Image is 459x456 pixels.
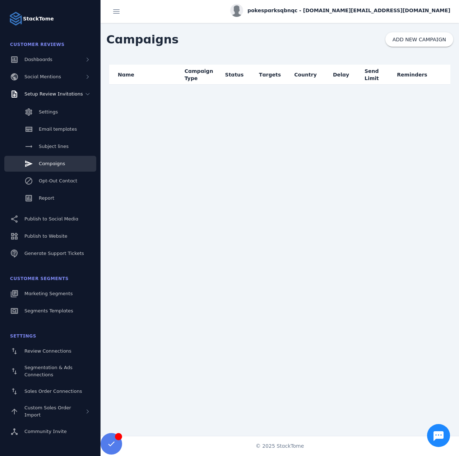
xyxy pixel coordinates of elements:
[39,161,65,166] span: Campaigns
[4,156,96,172] a: Campaigns
[4,360,96,382] a: Segmentation & Ads Connections
[256,442,304,450] span: © 2025 StackTome
[39,144,69,149] span: Subject lines
[23,15,54,23] strong: StackTome
[9,11,23,26] img: Logo image
[10,334,36,339] span: Settings
[39,109,58,115] span: Settings
[24,233,67,239] span: Publish to Website
[10,276,69,281] span: Customer Segments
[4,228,96,244] a: Publish to Website
[359,65,394,85] mat-header-cell: Send Limit
[4,246,96,261] a: Generate Support Tickets
[101,25,184,54] span: Campaigns
[24,405,71,418] span: Custom Sales Order Import
[230,4,243,17] img: profile.jpg
[4,121,96,137] a: Email templates
[24,216,78,222] span: Publish to Social Media
[4,424,96,439] a: Community Invite
[288,65,323,85] mat-header-cell: Country
[4,303,96,319] a: Segments Templates
[230,4,450,17] button: pokesparksqbnqc - [DOMAIN_NAME][EMAIL_ADDRESS][DOMAIN_NAME]
[393,37,446,42] span: ADD NEW CAMPAIGN
[394,65,430,85] mat-header-cell: Reminders
[4,190,96,206] a: Report
[24,291,73,296] span: Marketing Segments
[4,139,96,154] a: Subject lines
[24,429,67,434] span: Community Invite
[4,173,96,189] a: Opt-Out Contact
[10,42,65,47] span: Customer Reviews
[181,65,217,85] mat-header-cell: Campaign Type
[217,65,252,85] mat-header-cell: Status
[24,74,61,79] span: Social Mentions
[109,65,181,85] mat-header-cell: Name
[323,65,359,85] mat-header-cell: Delay
[4,343,96,359] a: Review Connections
[4,104,96,120] a: Settings
[4,286,96,302] a: Marketing Segments
[24,251,84,256] span: Generate Support Tickets
[385,32,453,47] button: ADD NEW CAMPAIGN
[24,388,82,394] span: Sales Order Connections
[24,57,52,62] span: Dashboards
[24,91,83,97] span: Setup Review Invitations
[39,178,77,183] span: Opt-Out Contact
[39,126,77,132] span: Email templates
[24,308,73,313] span: Segments Templates
[39,195,54,201] span: Report
[24,365,73,377] span: Segmentation & Ads Connections
[252,65,288,85] mat-header-cell: Targets
[24,348,71,354] span: Review Connections
[247,7,450,14] span: pokesparksqbnqc - [DOMAIN_NAME][EMAIL_ADDRESS][DOMAIN_NAME]
[4,211,96,227] a: Publish to Social Media
[4,383,96,399] a: Sales Order Connections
